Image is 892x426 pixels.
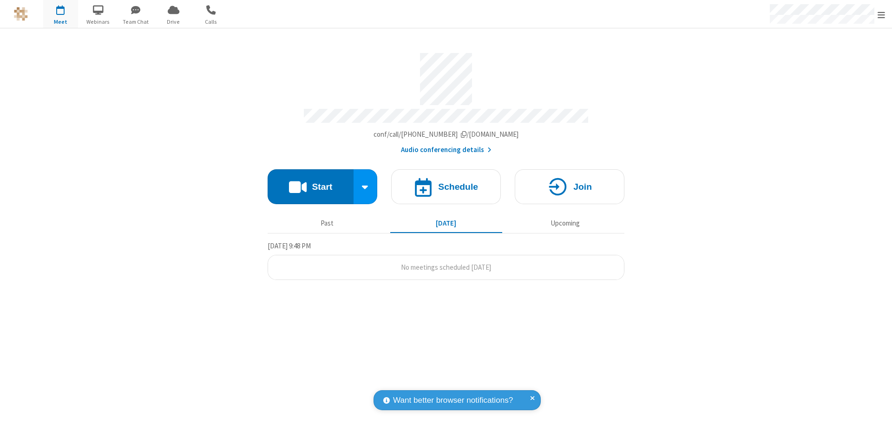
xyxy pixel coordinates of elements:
[438,182,478,191] h4: Schedule
[81,18,116,26] span: Webinars
[391,169,501,204] button: Schedule
[374,130,519,139] span: Copy my meeting room link
[43,18,78,26] span: Meet
[509,214,621,232] button: Upcoming
[268,241,311,250] span: [DATE] 9:48 PM
[156,18,191,26] span: Drive
[515,169,624,204] button: Join
[268,169,354,204] button: Start
[401,263,491,272] span: No meetings scheduled [DATE]
[14,7,28,21] img: QA Selenium DO NOT DELETE OR CHANGE
[312,182,332,191] h4: Start
[390,214,502,232] button: [DATE]
[573,182,592,191] h4: Join
[118,18,153,26] span: Team Chat
[374,129,519,140] button: Copy my meeting room linkCopy my meeting room link
[194,18,229,26] span: Calls
[393,394,513,406] span: Want better browser notifications?
[354,169,378,204] div: Start conference options
[401,145,492,155] button: Audio conferencing details
[271,214,383,232] button: Past
[268,240,624,280] section: Today's Meetings
[268,46,624,155] section: Account details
